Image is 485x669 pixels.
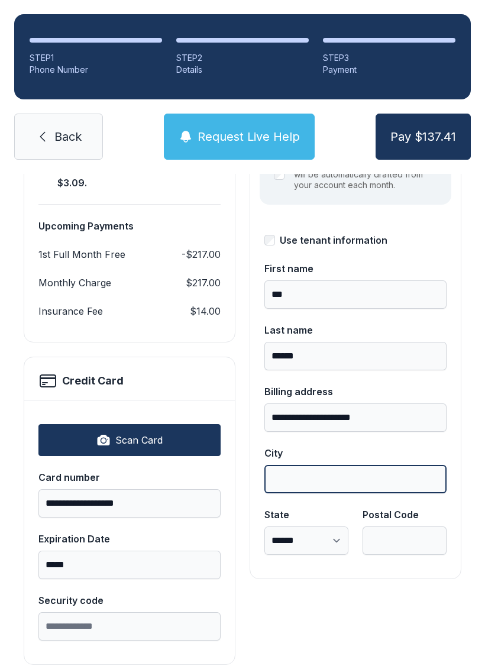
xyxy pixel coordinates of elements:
[198,128,300,145] span: Request Live Help
[30,64,162,76] div: Phone Number
[294,159,437,190] label: Sign up for Autopay and your rent will be automatically drafted from your account each month.
[38,593,221,607] div: Security code
[264,384,447,399] div: Billing address
[38,470,221,484] div: Card number
[38,304,103,318] dt: Insurance Fee
[264,342,447,370] input: Last name
[62,373,124,389] h2: Credit Card
[38,612,221,641] input: Security code
[363,526,447,555] input: Postal Code
[38,276,111,290] dt: Monthly Charge
[182,247,221,261] dd: -$217.00
[323,64,455,76] div: Payment
[30,52,162,64] div: STEP 1
[280,233,387,247] div: Use tenant information
[176,64,309,76] div: Details
[264,280,447,309] input: First name
[264,323,447,337] div: Last name
[264,465,447,493] input: City
[390,128,456,145] span: Pay $137.41
[54,128,82,145] span: Back
[176,52,309,64] div: STEP 2
[38,551,221,579] input: Expiration Date
[38,532,221,546] div: Expiration Date
[264,403,447,432] input: Billing address
[264,446,447,460] div: City
[323,52,455,64] div: STEP 3
[38,247,125,261] dt: 1st Full Month Free
[190,304,221,318] dd: $14.00
[38,489,221,518] input: Card number
[363,508,447,522] div: Postal Code
[264,508,348,522] div: State
[38,219,221,233] h3: Upcoming Payments
[186,276,221,290] dd: $217.00
[264,526,348,555] select: State
[115,433,163,447] span: Scan Card
[264,261,447,276] div: First name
